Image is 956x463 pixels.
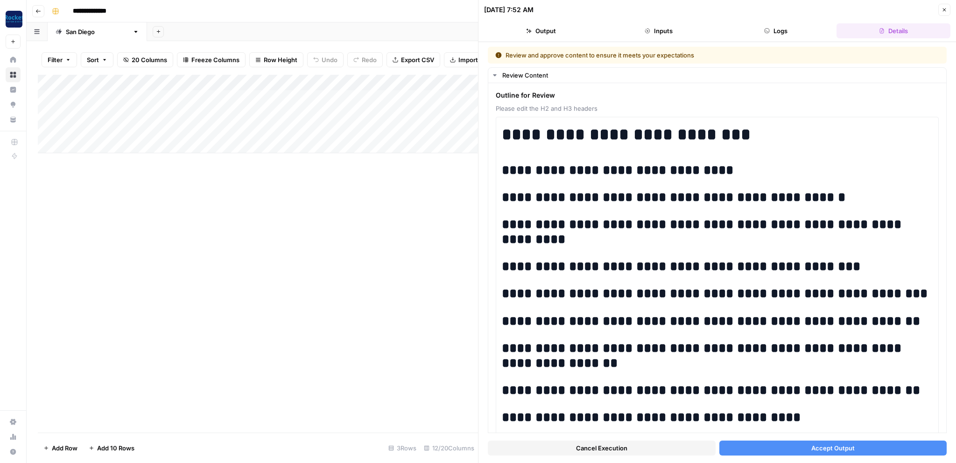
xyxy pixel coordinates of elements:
[484,5,534,14] div: [DATE] 7:52 AM
[81,52,113,67] button: Sort
[495,50,817,60] div: Review and approve content to ensure it meets your expectations
[488,441,716,456] button: Cancel Execution
[83,441,140,456] button: Add 10 Rows
[458,55,492,64] span: Import CSV
[347,52,383,67] button: Redo
[66,27,129,36] div: [GEOGRAPHIC_DATA]
[6,67,21,82] a: Browse
[307,52,344,67] button: Undo
[6,444,21,459] button: Help + Support
[52,443,77,453] span: Add Row
[6,429,21,444] a: Usage
[420,441,478,456] div: 12/20 Columns
[401,55,434,64] span: Export CSV
[6,97,21,112] a: Opportunities
[387,52,440,67] button: Export CSV
[488,68,946,83] button: Review Content
[48,55,63,64] span: Filter
[385,441,420,456] div: 3 Rows
[719,23,833,38] button: Logs
[719,441,947,456] button: Accept Output
[502,71,941,80] div: Review Content
[264,55,297,64] span: Row Height
[362,55,377,64] span: Redo
[6,7,21,31] button: Workspace: Rocket Pilots
[6,414,21,429] a: Settings
[87,55,99,64] span: Sort
[322,55,337,64] span: Undo
[6,52,21,67] a: Home
[38,441,83,456] button: Add Row
[177,52,246,67] button: Freeze Columns
[496,104,939,113] span: Please edit the H2 and H3 headers
[191,55,239,64] span: Freeze Columns
[117,52,173,67] button: 20 Columns
[576,443,627,453] span: Cancel Execution
[132,55,167,64] span: 20 Columns
[484,23,598,38] button: Output
[6,82,21,97] a: Insights
[42,52,77,67] button: Filter
[496,91,939,100] span: Outline for Review
[97,443,134,453] span: Add 10 Rows
[249,52,303,67] button: Row Height
[48,22,147,41] a: [GEOGRAPHIC_DATA]
[811,443,855,453] span: Accept Output
[6,11,22,28] img: Rocket Pilots Logo
[6,112,21,127] a: Your Data
[836,23,950,38] button: Details
[444,52,498,67] button: Import CSV
[602,23,716,38] button: Inputs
